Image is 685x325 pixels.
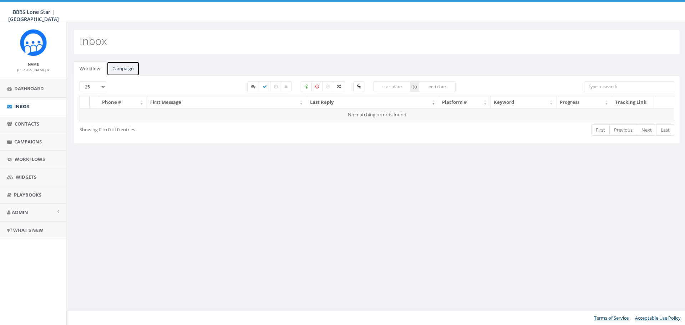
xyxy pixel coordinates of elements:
[107,61,139,76] a: Campaign
[419,81,456,92] input: end date
[322,81,334,92] label: Neutral
[14,192,41,198] span: Playbooks
[301,81,312,92] label: Positive
[14,85,44,92] span: Dashboard
[609,124,637,136] a: Previous
[28,62,39,67] small: Name
[13,227,43,233] span: What's New
[491,96,557,108] th: Keyword: activate to sort column ascending
[612,96,654,108] th: Tracking Link
[8,9,59,22] span: BBBS Lone Star | [GEOGRAPHIC_DATA]
[353,81,364,92] label: Clicked
[80,108,674,121] td: No matching records found
[637,124,656,136] a: Next
[80,123,321,133] div: Showing 0 to 0 of 0 entries
[591,124,610,136] a: First
[333,81,345,92] label: Mixed
[584,81,674,92] input: Type to search
[281,81,291,92] label: Closed
[74,61,106,76] a: Workflow
[16,174,36,180] span: Widgets
[20,29,47,56] img: Rally_Corp_Icon.png
[374,81,411,92] input: start date
[311,81,323,92] label: Negative
[439,96,491,108] th: Platform #: activate to sort column ascending
[411,81,419,92] span: to
[247,81,259,92] label: Started
[557,96,612,108] th: Progress: activate to sort column ascending
[14,138,42,145] span: Campaigns
[80,35,107,47] h2: Inbox
[17,67,50,72] small: [PERSON_NAME]
[14,103,30,110] span: Inbox
[15,121,39,127] span: Contacts
[635,315,681,321] a: Acceptable Use Policy
[147,96,307,108] th: First Message: activate to sort column ascending
[17,66,50,73] a: [PERSON_NAME]
[594,315,629,321] a: Terms of Service
[270,81,281,92] label: Expired
[12,209,28,215] span: Admin
[656,124,674,136] a: Last
[99,96,147,108] th: Phone #: activate to sort column ascending
[15,156,45,162] span: Workflows
[307,96,439,108] th: Last Reply: activate to sort column ascending
[259,81,271,92] label: Completed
